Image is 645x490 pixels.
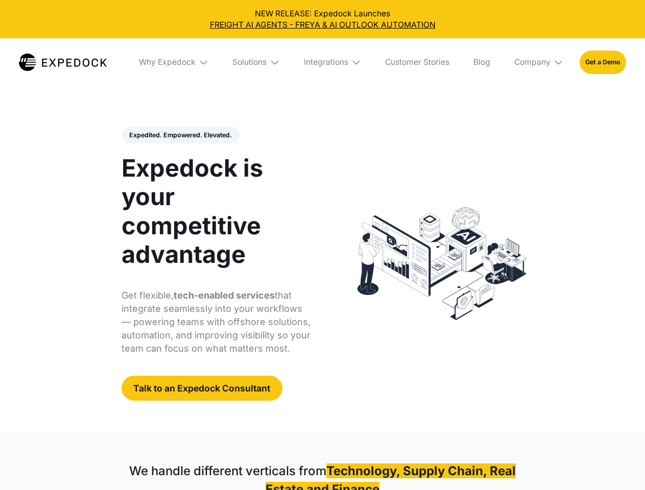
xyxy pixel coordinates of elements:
div: Solutions [225,38,288,86]
h1: Expedock is your competitive advantage [122,154,311,268]
strong: We handle different verticals from [129,463,326,478]
a: Get a Demo [580,51,626,73]
div: Integrations [304,57,348,67]
a: Talk to an Expedock Consultant [122,376,282,401]
a: Customer Stories [377,38,457,86]
div: Company [506,38,571,86]
div: Integrations [296,38,369,86]
div: Solutions [232,57,267,67]
a: FREIGHT AI AGENTS - FREYA & AI OUTLOOK AUTOMATION [8,19,637,31]
div: Why Expedock [131,38,217,86]
div: Company [514,57,551,67]
strong: tech-enabled services [174,290,275,301]
a: Blog [465,38,498,86]
iframe: Chat Widget [594,441,645,490]
div: NEW RELEASE: Expedock Launches [8,8,637,31]
p: Get flexible, that integrate seamlessly into your workflows — powering teams with offshore soluti... [122,289,311,355]
div: Why Expedock [139,57,196,67]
